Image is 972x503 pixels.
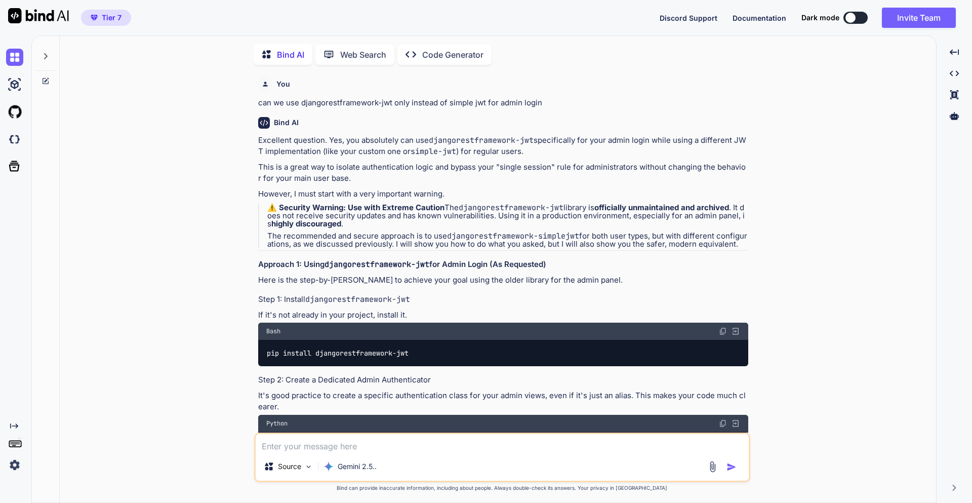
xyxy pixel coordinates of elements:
img: Gemini 2.5 Pro [323,461,334,472]
button: Invite Team [882,8,956,28]
img: copy [719,419,727,428]
code: djangorestframework-simplejwt [447,231,579,241]
img: Open in Browser [731,419,740,428]
strong: ⚠️ Security Warning: Use with Extreme Caution [267,203,444,212]
code: pip install djangorestframework-jwt [266,348,410,359]
p: If it's not already in your project, install it. [258,309,748,321]
h6: You [276,79,290,89]
span: Discord Support [660,14,717,22]
img: darkCloudIdeIcon [6,131,23,148]
strong: highly discouraged [271,219,341,228]
p: Here is the step-by-[PERSON_NAME] to achieve your goal using the older library for the admin panel. [258,275,748,286]
img: Open in Browser [731,327,740,336]
h6: Bind AI [274,118,299,128]
img: Bind AI [8,8,69,23]
img: copy [719,327,727,335]
p: However, I must start with a very important warning. [258,188,748,200]
button: Documentation [733,13,786,23]
p: Code Generator [422,49,483,61]
p: The recommended and secure approach is to use for both user types, but with different configurati... [267,232,748,248]
span: Tier 7 [102,13,121,23]
button: Discord Support [660,13,717,23]
h4: Step 1: Install [258,294,748,305]
img: premium [91,15,98,21]
h3: Approach 1: Using for Admin Login (As Requested) [258,259,748,270]
img: icon [726,462,737,472]
img: settings [6,456,23,474]
h4: Step 2: Create a Dedicated Admin Authenticator [258,374,748,386]
p: The library is . It does not receive security updates and has known vulnerabilities. Using it in ... [267,204,748,228]
code: djangorestframework-jwt [429,135,534,145]
span: Bash [266,327,280,335]
span: Dark mode [801,13,839,23]
img: githubLight [6,103,23,121]
code: djangorestframework-jwt [325,259,429,269]
img: Pick Models [304,462,313,471]
p: This is a great way to isolate authentication logic and bypass your "single session" rule for adm... [258,162,748,184]
p: Web Search [340,49,386,61]
p: can we use djangorestframework-jwt only instead of simple jwt for admin login [258,97,748,109]
code: djangorestframework-jwt [305,294,410,304]
code: simple-jwt [411,146,456,157]
button: premiumTier 7 [81,10,131,26]
img: attachment [707,461,718,473]
strong: officially unmaintained and archived [594,203,729,212]
p: Bind AI [277,49,304,61]
img: ai-studio [6,76,23,93]
p: Excellent question. Yes, you absolutely can use specifically for your admin login while using a d... [258,135,748,158]
p: Gemini 2.5.. [338,461,377,472]
span: Python [266,419,288,428]
code: djangorestframework-jwt [459,203,563,213]
span: Documentation [733,14,786,22]
p: It's good practice to create a specific authentication class for your admin views, even if it's j... [258,390,748,413]
img: chat [6,49,23,66]
p: Bind can provide inaccurate information, including about people. Always double-check its answers.... [254,484,750,492]
p: Source [278,461,301,472]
